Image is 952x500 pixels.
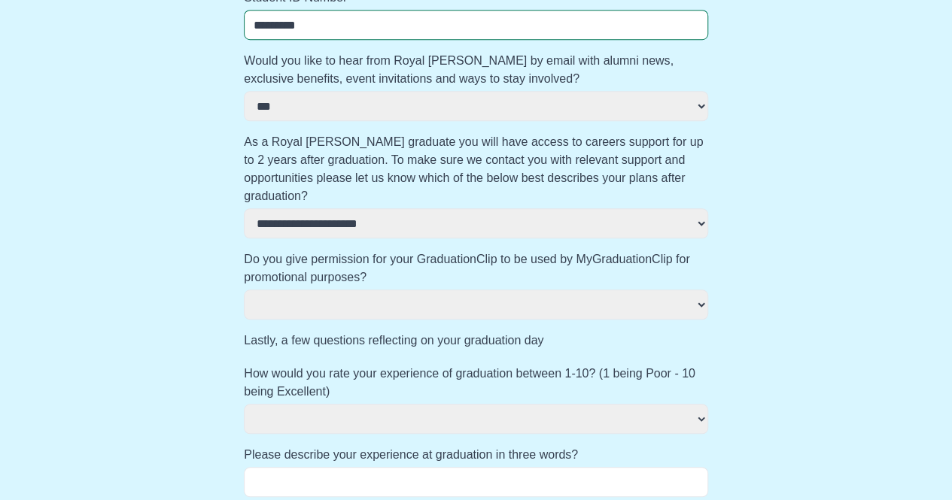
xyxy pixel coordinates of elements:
label: Would you like to hear from Royal [PERSON_NAME] by email with alumni news, exclusive benefits, ev... [244,52,708,88]
label: Do you give permission for your GraduationClip to be used by MyGraduationClip for promotional pur... [244,250,708,286]
label: How would you rate your experience of graduation between 1-10? (1 being Poor - 10 being Excellent) [244,365,708,401]
label: As a Royal [PERSON_NAME] graduate you will have access to careers support for up to 2 years after... [244,133,708,205]
label: Please describe your experience at graduation in three words? [244,446,708,464]
label: Lastly, a few questions reflecting on your graduation day [244,332,708,350]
